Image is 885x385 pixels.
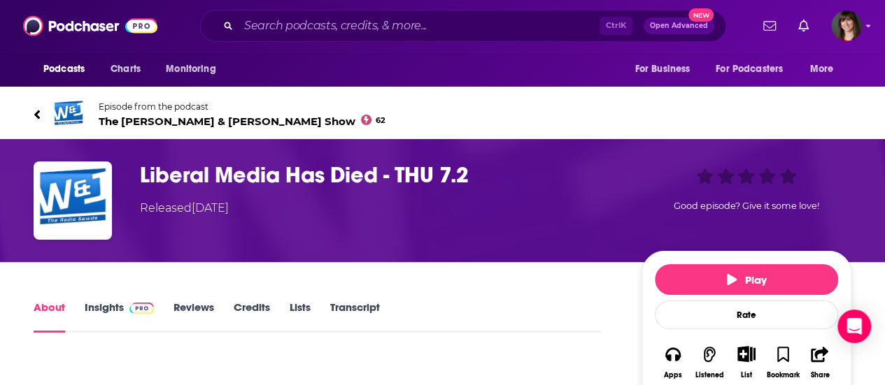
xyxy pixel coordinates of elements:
button: Show profile menu [831,10,862,41]
h1: Liberal Media Has Died - THU 7.2 [140,161,619,189]
div: List [741,370,752,379]
span: Play [727,273,767,286]
div: Apps [664,371,682,379]
a: Transcript [330,300,380,333]
span: For Podcasters [716,59,783,79]
div: Rate [655,300,838,329]
a: Show notifications dropdown [793,14,814,38]
div: Listened [695,371,724,379]
a: The Walton & Johnson ShowEpisode from the podcastThe [PERSON_NAME] & [PERSON_NAME] Show62 [34,98,851,131]
button: open menu [707,56,803,82]
button: open menu [156,56,234,82]
input: Search podcasts, credits, & more... [239,15,600,37]
img: Podchaser Pro [129,303,154,314]
a: Lists [290,300,311,333]
a: Charts [101,56,149,82]
button: Play [655,264,838,295]
span: Open Advanced [650,22,708,29]
div: Share [810,371,829,379]
a: Reviews [174,300,214,333]
img: Liberal Media Has Died - THU 7.2 [34,161,112,240]
div: Open Intercom Messenger [837,310,871,343]
a: InsightsPodchaser Pro [85,300,154,333]
span: New [688,8,714,22]
span: Charts [111,59,141,79]
span: Episode from the podcast [99,101,385,112]
div: Released [DATE] [140,200,229,217]
img: Podchaser - Follow, Share and Rate Podcasts [23,13,157,39]
button: open menu [625,56,707,82]
span: Good episode? Give it some love! [674,201,819,211]
span: The [PERSON_NAME] & [PERSON_NAME] Show [99,115,385,128]
a: About [34,300,65,333]
span: More [810,59,834,79]
div: Bookmark [767,371,800,379]
a: Show notifications dropdown [758,14,781,38]
button: open menu [800,56,851,82]
div: Search podcasts, credits, & more... [200,10,726,42]
span: Podcasts [43,59,85,79]
a: Credits [234,300,270,333]
button: Show More Button [732,346,760,361]
span: Ctrl K [600,17,632,35]
img: The Walton & Johnson Show [52,98,85,131]
img: User Profile [831,10,862,41]
span: Logged in as AKChaney [831,10,862,41]
span: Monitoring [166,59,215,79]
span: For Business [635,59,690,79]
button: open menu [34,56,103,82]
button: Open AdvancedNew [644,17,714,34]
span: 62 [376,117,385,124]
